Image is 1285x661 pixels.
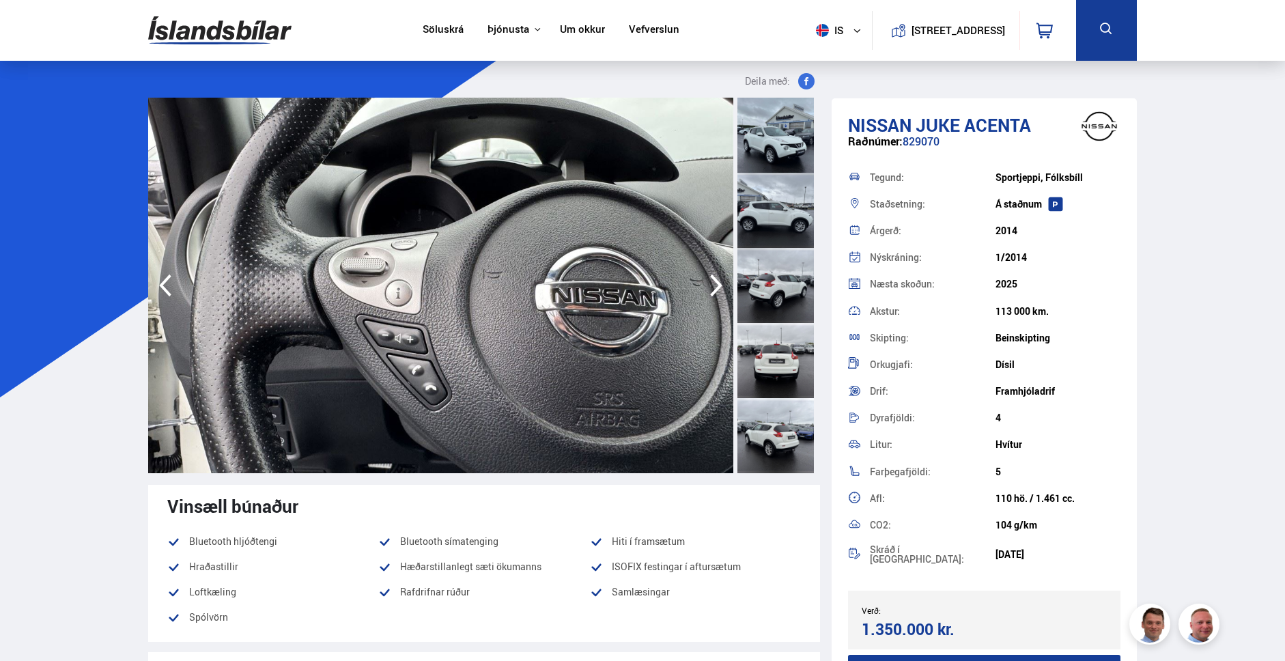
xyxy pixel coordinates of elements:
[995,549,1120,560] div: [DATE]
[423,23,464,38] a: Söluskrá
[378,533,589,550] li: Bluetooth símatenging
[378,584,589,600] li: Rafdrifnar rúður
[11,5,52,46] button: Open LiveChat chat widget
[378,559,589,575] li: Hæðarstillanlegt sæti ökumanns
[995,199,1120,210] div: Á staðnum
[916,113,1031,137] span: Juke ACENTA
[995,279,1120,290] div: 2025
[848,134,903,149] span: Raðnúmer:
[167,559,378,575] li: Hraðastillir
[870,307,995,316] div: Akstur:
[1131,606,1172,647] img: FbJEzSuNWCJXmdc-.webp
[995,412,1120,423] div: 4
[848,135,1120,162] div: 829070
[1072,105,1127,147] img: brand logo
[870,360,995,369] div: Orkugjafi:
[862,620,980,638] div: 1.350.000 kr.
[590,584,801,600] li: Samlæsingar
[995,172,1120,183] div: Sportjeppi, Fólksbíll
[590,533,801,550] li: Hiti í framsætum
[995,439,1120,450] div: Hvítur
[816,24,829,37] img: svg+xml;base64,PHN2ZyB4bWxucz0iaHR0cDovL3d3dy53My5vcmcvMjAwMC9zdmciIHdpZHRoPSI1MTIiIGhlaWdodD0iNT...
[870,279,995,289] div: Næsta skoðun:
[870,199,995,209] div: Staðsetning:
[590,559,801,575] li: ISOFIX festingar í aftursætum
[995,333,1120,343] div: Beinskipting
[995,306,1120,317] div: 113 000 km.
[995,466,1120,477] div: 5
[629,23,679,38] a: Vefverslun
[870,545,995,564] div: Skráð í [GEOGRAPHIC_DATA]:
[995,225,1120,236] div: 2014
[148,98,733,473] img: 3431952.jpeg
[1181,606,1222,647] img: siFngHWaQ9KaOqBr.png
[995,520,1120,531] div: 104 g/km
[995,359,1120,370] div: Dísil
[995,386,1120,397] div: Framhjóladrif
[739,73,820,89] button: Deila með:
[995,252,1120,263] div: 1/2014
[995,493,1120,504] div: 110 hö. / 1.461 cc.
[167,533,378,550] li: Bluetooth hljóðtengi
[870,413,995,423] div: Dyrafjöldi:
[870,226,995,236] div: Árgerð:
[870,520,995,530] div: CO2:
[167,496,801,516] div: Vinsæll búnaður
[488,23,529,36] button: Þjónusta
[870,440,995,449] div: Litur:
[745,73,790,89] span: Deila með:
[916,25,1000,36] button: [STREET_ADDRESS]
[870,253,995,262] div: Nýskráning:
[167,609,378,625] li: Spólvörn
[870,386,995,396] div: Drif:
[870,173,995,182] div: Tegund:
[810,24,845,37] span: is
[560,23,605,38] a: Um okkur
[870,494,995,503] div: Afl:
[862,606,984,615] div: Verð:
[810,10,872,51] button: is
[880,11,1013,50] a: [STREET_ADDRESS]
[148,8,292,53] img: G0Ugv5HjCgRt.svg
[870,467,995,477] div: Farþegafjöldi:
[167,584,378,600] li: Loftkæling
[870,333,995,343] div: Skipting:
[848,113,912,137] span: Nissan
